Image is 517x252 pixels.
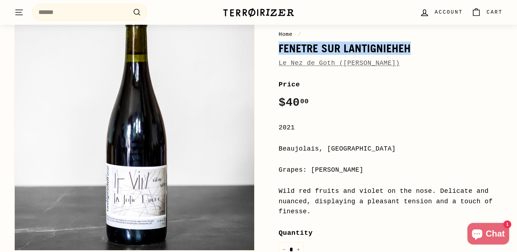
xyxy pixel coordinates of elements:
[296,31,303,38] span: /
[279,30,503,39] nav: breadcrumbs
[279,144,503,154] div: Beaujolais, [GEOGRAPHIC_DATA]
[279,165,503,175] div: Grapes: [PERSON_NAME]
[279,31,293,38] a: Home
[279,79,503,90] label: Price
[279,96,309,109] span: $40
[279,123,503,133] div: 2021
[467,2,507,23] a: Cart
[415,2,467,23] a: Account
[279,228,503,238] label: Quantity
[15,11,254,250] img: Fenetre sur LantignieHeH
[486,8,503,16] span: Cart
[279,60,400,67] a: Le Nez de Goth ([PERSON_NAME])
[279,186,503,217] div: Wild red fruits and violet on the nose. Delicate and nuanced, displaying a pleasant tension and a...
[279,42,503,54] h1: Fenetre sur LantignieHeH
[435,8,463,16] span: Account
[465,223,511,246] inbox-online-store-chat: Shopify online store chat
[300,98,309,105] sup: 00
